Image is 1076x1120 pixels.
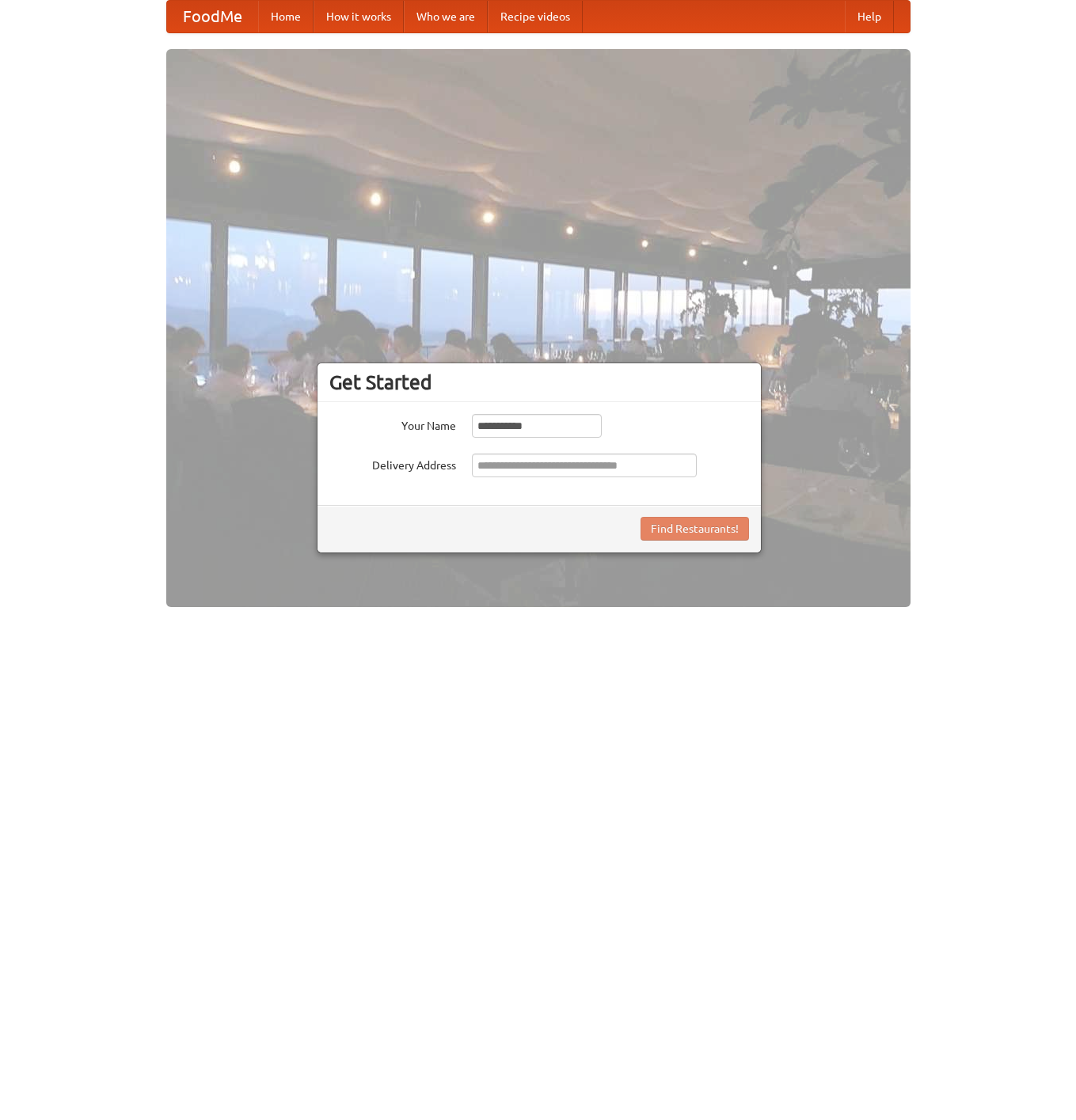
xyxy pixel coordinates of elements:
[641,517,749,541] button: Find Restaurants!
[845,1,894,32] a: Help
[488,1,583,32] a: Recipe videos
[167,1,258,32] a: FoodMe
[329,370,749,394] h3: Get Started
[329,414,456,434] label: Your Name
[404,1,488,32] a: Who we are
[329,454,456,473] label: Delivery Address
[258,1,314,32] a: Home
[314,1,404,32] a: How it works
